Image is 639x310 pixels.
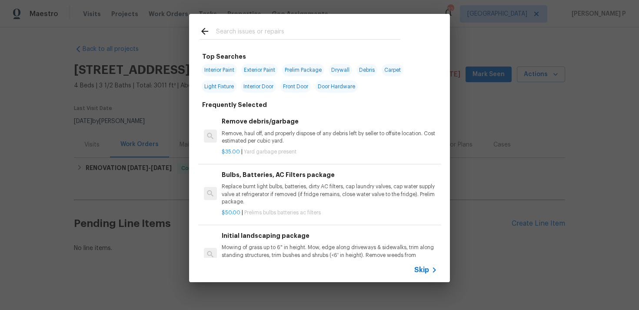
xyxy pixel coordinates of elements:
[244,210,321,215] span: Prelims bulbs batteries ac filters
[202,64,237,76] span: Interior Paint
[244,149,296,154] span: Yard garbage present
[222,209,437,217] p: |
[202,80,236,93] span: Light Fixture
[202,100,267,110] h6: Frequently Selected
[241,64,278,76] span: Exterior Paint
[222,210,240,215] span: $50.00
[222,149,240,154] span: $35.00
[315,80,358,93] span: Door Hardware
[222,183,437,205] p: Replace burnt light bulbs, batteries, dirty AC filters, cap laundry valves, cap water supply valv...
[216,26,400,39] input: Search issues or repairs
[241,80,276,93] span: Interior Door
[202,52,246,61] h6: Top Searches
[356,64,377,76] span: Debris
[222,148,437,156] p: |
[414,266,429,274] span: Skip
[382,64,403,76] span: Carpet
[222,130,437,145] p: Remove, haul off, and properly dispose of any debris left by seller to offsite location. Cost est...
[222,170,437,180] h6: Bulbs, Batteries, AC Filters package
[222,117,437,126] h6: Remove debris/garbage
[282,64,324,76] span: Prelim Package
[222,231,437,240] h6: Initial landscaping package
[329,64,352,76] span: Drywall
[222,244,437,266] p: Mowing of grass up to 6" in height. Mow, edge along driveways & sidewalks, trim along standing st...
[280,80,311,93] span: Front Door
